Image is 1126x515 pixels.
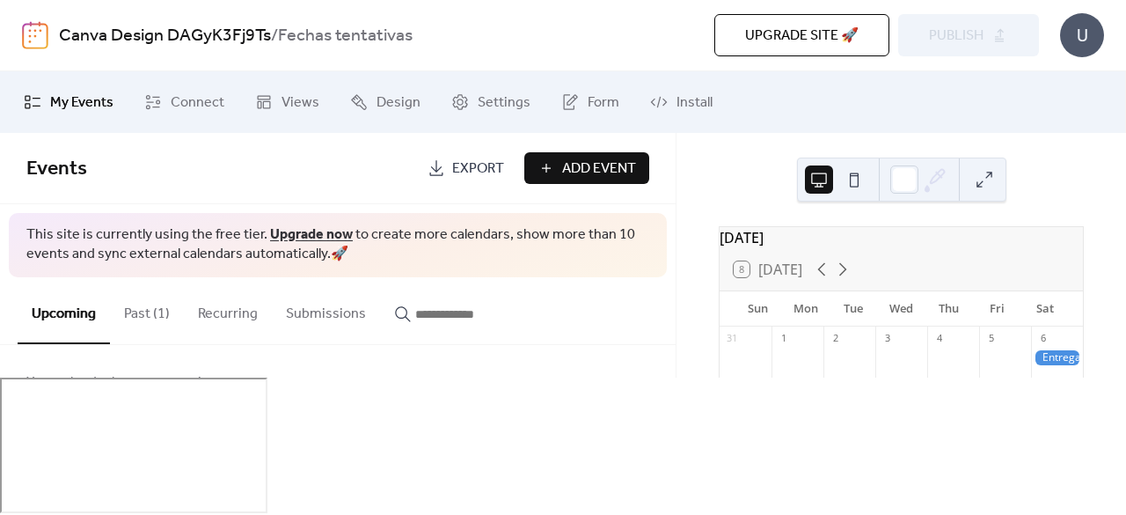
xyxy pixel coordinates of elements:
[562,158,636,180] span: Add Event
[281,92,319,114] span: Views
[110,277,184,342] button: Past (1)
[242,78,333,126] a: Views
[777,332,790,345] div: 1
[337,78,434,126] a: Design
[829,332,842,345] div: 2
[588,92,619,114] span: Form
[438,78,544,126] a: Settings
[548,78,632,126] a: Form
[734,291,781,327] div: Sun
[1036,332,1049,345] div: 6
[18,277,110,344] button: Upcoming
[881,332,894,345] div: 3
[1060,13,1104,57] div: U
[830,291,877,327] div: Tue
[714,14,889,56] button: Upgrade site 🚀
[1021,291,1069,327] div: Sat
[184,277,272,342] button: Recurring
[171,92,224,114] span: Connect
[278,19,413,53] b: Fechas tentativas
[1031,350,1083,365] div: Entrega de briefs para revisión
[478,92,530,114] span: Settings
[50,92,113,114] span: My Events
[414,152,517,184] a: Export
[11,78,127,126] a: My Events
[272,277,380,342] button: Submissions
[270,221,353,248] a: Upgrade now
[925,291,973,327] div: Thu
[377,92,420,114] span: Design
[984,332,998,345] div: 5
[781,291,829,327] div: Mon
[271,19,278,53] b: /
[59,19,271,53] a: Canva Design DAGyK3Fj9Ts
[720,227,1083,248] div: [DATE]
[131,78,238,126] a: Connect
[26,150,87,188] span: Events
[26,225,649,265] span: This site is currently using the free tier. to create more calendars, show more than 10 events an...
[524,152,649,184] button: Add Event
[676,92,713,114] span: Install
[725,332,738,345] div: 31
[745,26,859,47] span: Upgrade site 🚀
[877,291,925,327] div: Wed
[452,158,504,180] span: Export
[637,78,726,126] a: Install
[973,291,1020,327] div: Fri
[22,21,48,49] img: logo
[932,332,946,345] div: 4
[26,372,263,394] span: Your calendar has no upcoming events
